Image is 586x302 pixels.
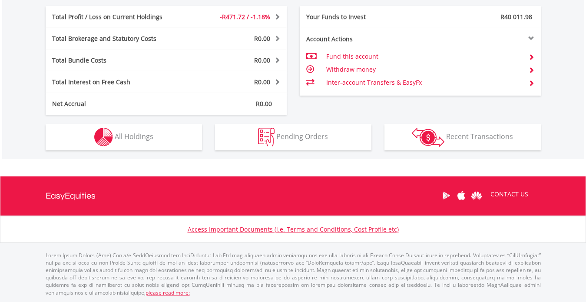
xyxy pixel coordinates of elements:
a: EasyEquities [46,176,96,216]
span: -R471.72 / -1.18% [220,13,270,21]
p: Lorem Ipsum Dolors (Ame) Con a/e SeddOeiusmod tem InciDiduntut Lab Etd mag aliquaen admin veniamq... [46,252,541,296]
td: Withdraw money [326,63,521,76]
button: Recent Transactions [384,124,541,150]
div: Total Bundle Costs [46,56,186,65]
img: transactions-zar-wht.png [412,128,444,147]
button: All Holdings [46,124,202,150]
span: R0.00 [256,100,272,108]
button: Pending Orders [215,124,371,150]
a: Apple [454,182,469,209]
span: R40 011.98 [500,13,532,21]
a: Access Important Documents (i.e. Terms and Conditions, Cost Profile etc) [188,225,399,233]
a: Huawei [469,182,484,209]
span: All Holdings [115,132,153,141]
a: Google Play [439,182,454,209]
div: Total Brokerage and Statutory Costs [46,34,186,43]
div: Your Funds to Invest [300,13,420,21]
div: Account Actions [300,35,420,43]
div: Total Interest on Free Cash [46,78,186,86]
div: Net Accrual [46,100,186,108]
img: holdings-wht.png [94,128,113,146]
span: Pending Orders [276,132,328,141]
span: R0.00 [254,78,270,86]
td: Fund this account [326,50,521,63]
a: CONTACT US [484,182,534,206]
div: Total Profit / Loss on Current Holdings [46,13,186,21]
span: Recent Transactions [446,132,513,141]
img: pending_instructions-wht.png [258,128,275,146]
td: Inter-account Transfers & EasyFx [326,76,521,89]
span: R0.00 [254,56,270,64]
span: R0.00 [254,34,270,43]
a: please read more: [146,289,190,296]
